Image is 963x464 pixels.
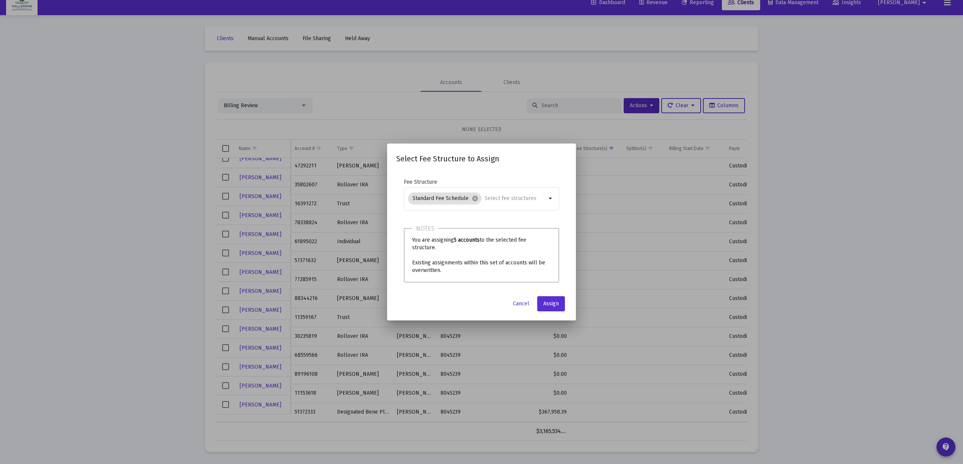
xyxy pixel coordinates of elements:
[485,195,546,202] input: Select fee structures
[454,237,480,243] b: 5 accounts
[408,192,482,205] mat-chip: Standard Fee Schedule
[396,153,567,165] h2: Select Fee Structure to Assign
[537,296,565,311] button: Assign
[507,296,535,311] button: Cancel
[404,179,437,185] label: Fee Structure
[404,228,559,283] div: You are assigning to the selected fee structure. Existing assignments within this set of accounts...
[408,191,546,206] mat-chip-list: Selection
[546,194,555,203] mat-icon: arrow_drop_down
[412,223,438,234] h3: Notes
[472,195,478,202] mat-icon: cancel
[513,300,529,307] span: Cancel
[543,300,559,307] span: Assign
